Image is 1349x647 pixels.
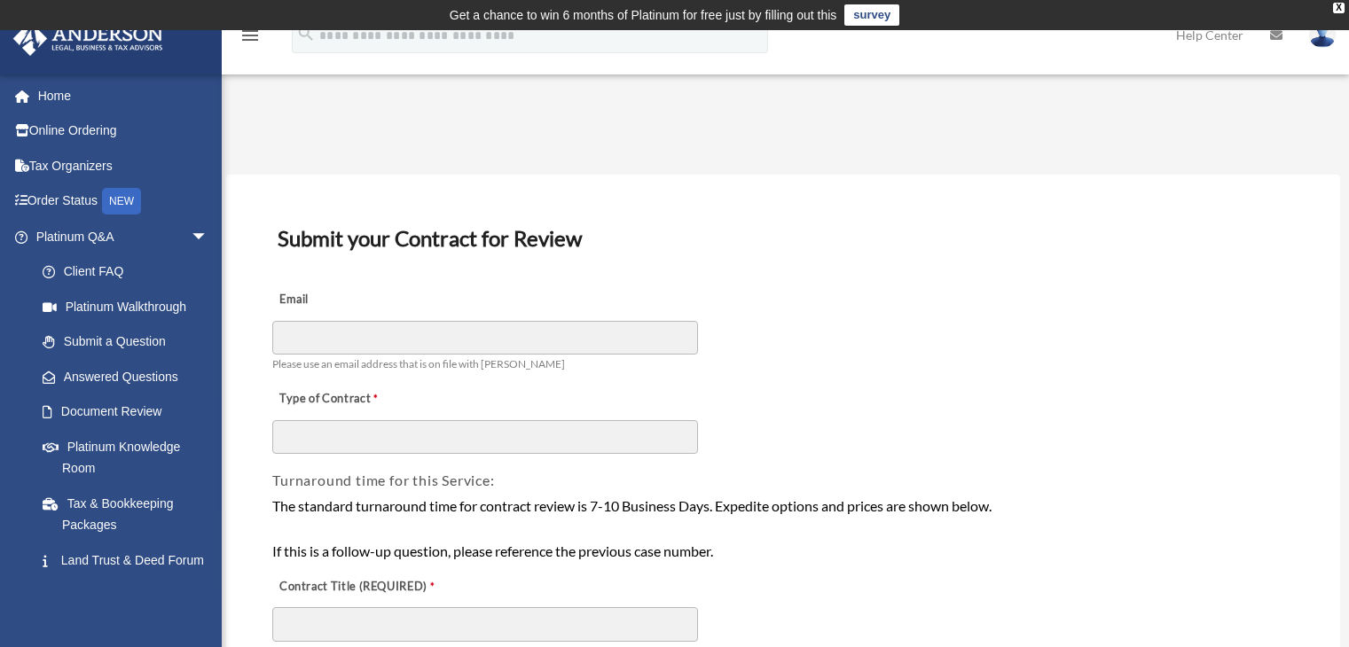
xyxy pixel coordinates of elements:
[25,542,235,578] a: Land Trust & Deed Forum
[272,387,450,412] label: Type of Contract
[25,359,235,394] a: Answered Questions
[239,31,261,46] a: menu
[25,254,235,290] a: Client FAQ
[239,25,261,46] i: menu
[12,183,235,220] a: Order StatusNEW
[12,219,235,254] a: Platinum Q&Aarrow_drop_down
[1333,3,1345,13] div: close
[12,148,235,183] a: Tax Organizers
[102,188,141,214] div: NEW
[8,21,169,56] img: Anderson Advisors Platinum Portal
[272,288,450,313] label: Email
[25,289,235,324] a: Platinum Walkthrough
[12,113,235,149] a: Online Ordering
[25,429,235,486] a: Platinum Knowledge Room
[272,472,494,488] span: Turnaround time for this Service:
[25,486,235,542] a: Tax & Bookkeeping Packages
[272,357,565,370] span: Please use an email address that is on file with [PERSON_NAME]
[272,574,450,599] label: Contract Title (REQUIRED)
[450,4,837,26] div: Get a chance to win 6 months of Platinum for free just by filling out this
[12,78,235,113] a: Home
[191,219,226,255] span: arrow_drop_down
[844,4,899,26] a: survey
[271,220,1296,257] h3: Submit your Contract for Review
[296,24,316,43] i: search
[1309,22,1336,48] img: User Pic
[25,324,235,360] a: Submit a Question
[25,578,235,613] a: Portal Feedback
[25,394,226,430] a: Document Review
[272,495,1294,563] div: The standard turnaround time for contract review is 7-10 Business Days. Expedite options and pric...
